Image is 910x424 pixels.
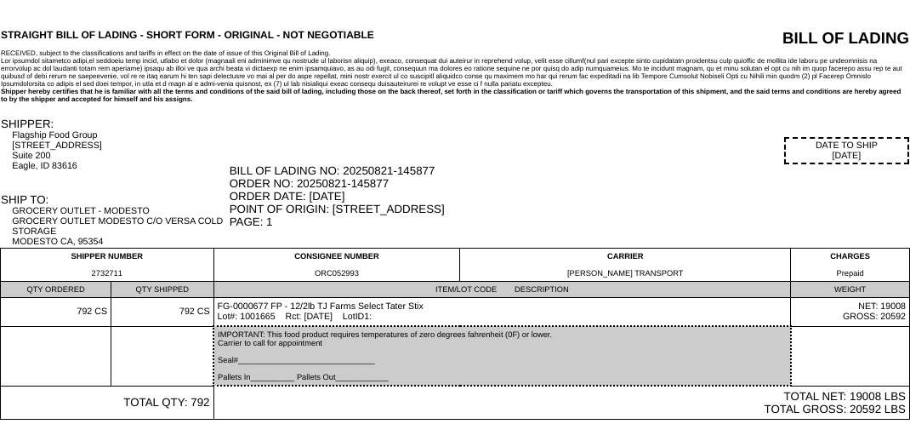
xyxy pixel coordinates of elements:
[12,130,227,171] div: Flagship Food Group [STREET_ADDRESS] Suite 200 Eagle, ID 83616
[1,249,214,282] td: SHIPPER NUMBER
[791,282,910,298] td: WEIGHT
[111,298,213,327] td: 792 CS
[657,29,909,48] div: BILL OF LADING
[213,326,791,386] td: IMPORTANT: This food product requires temperatures of zero degrees fahrenheit (0F) or lower. Carr...
[230,164,909,228] div: BILL OF LADING NO: 20250821-145877 ORDER NO: 20250821-145877 ORDER DATE: [DATE] POINT OF ORIGIN: ...
[791,249,910,282] td: CHARGES
[213,282,791,298] td: ITEM/LOT CODE DESCRIPTION
[1,193,228,206] div: SHIP TO:
[784,137,909,164] div: DATE TO SHIP [DATE]
[213,386,909,420] td: TOTAL NET: 19008 LBS TOTAL GROSS: 20592 LBS
[1,386,214,420] td: TOTAL QTY: 792
[794,269,906,278] div: Prepaid
[460,249,791,282] td: CARRIER
[1,88,909,103] div: Shipper hereby certifies that he is familiar with all the terms and conditions of the said bill o...
[791,298,910,327] td: NET: 19008 GROSS: 20592
[12,206,227,247] div: GROCERY OUTLET - MODESTO GROCERY OUTLET MODESTO C/O VERSA COLD STORAGE MODESTO CA, 95354
[464,269,787,278] div: [PERSON_NAME] TRANSPORT
[1,282,111,298] td: QTY ORDERED
[111,282,213,298] td: QTY SHIPPED
[218,269,457,278] div: ORC052993
[213,298,791,327] td: FG-0000677 FP - 12/2lb TJ Farms Select Tater Stix Lot#: 1001665 Rct: [DATE] LotID1:
[4,269,210,278] div: 2732711
[213,249,460,282] td: CONSIGNEE NUMBER
[1,117,228,130] div: SHIPPER:
[1,298,111,327] td: 792 CS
